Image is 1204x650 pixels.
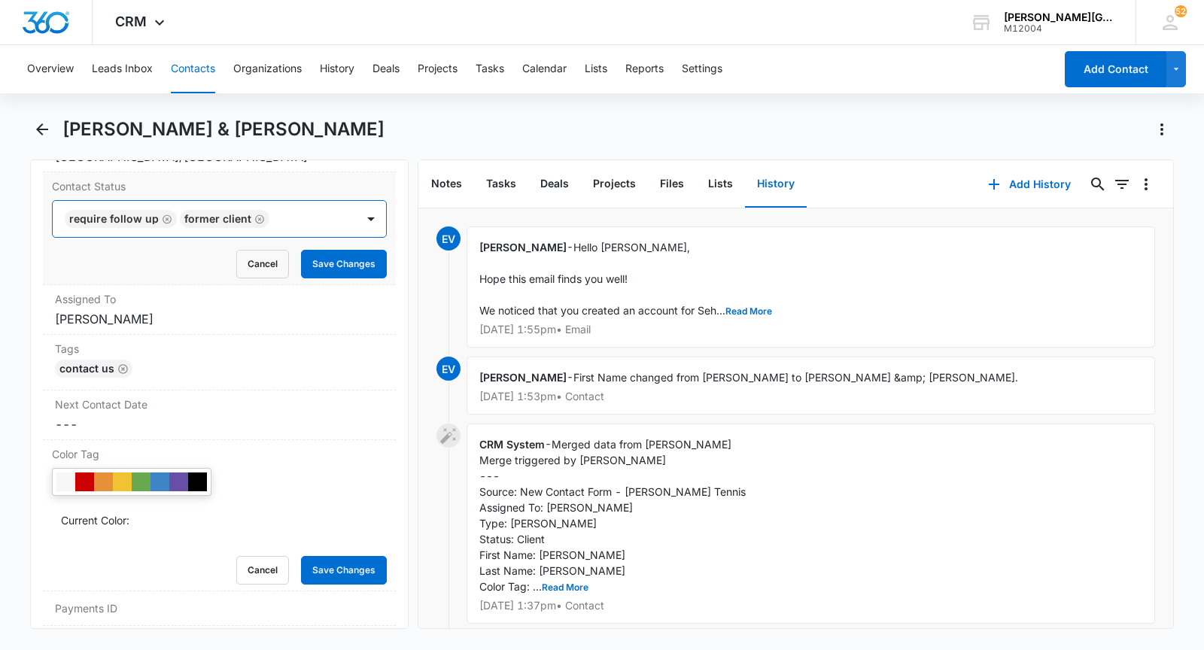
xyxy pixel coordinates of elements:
[418,45,458,93] button: Projects
[528,161,581,208] button: Deals
[573,371,1018,384] span: First Name changed from [PERSON_NAME] to [PERSON_NAME] &amp; [PERSON_NAME].
[476,45,504,93] button: Tasks
[159,214,172,224] div: Remove Require Follow Up
[233,45,302,93] button: Organizations
[188,472,207,491] div: #000000
[1134,172,1158,196] button: Overflow Menu
[55,360,132,378] div: Contact Us
[150,472,169,491] div: #3d85c6
[52,446,387,462] label: Color Tag
[55,396,384,412] label: Next Contact Date
[1110,172,1134,196] button: Filters
[52,178,387,194] label: Contact Status
[625,45,664,93] button: Reports
[94,472,113,491] div: #e69138
[55,600,137,616] dt: Payments ID
[236,556,289,585] button: Cancel
[725,307,772,316] button: Read More
[436,357,461,381] span: EV
[184,214,251,224] div: Former Client
[745,161,807,208] button: History
[113,472,132,491] div: #f1c232
[1004,23,1114,34] div: account id
[1086,172,1110,196] button: Search...
[1004,11,1114,23] div: account name
[542,583,588,592] button: Read More
[1150,117,1174,141] button: Actions
[27,45,74,93] button: Overview
[43,285,396,335] div: Assigned To[PERSON_NAME]
[62,118,385,141] h1: [PERSON_NAME] & [PERSON_NAME]
[56,472,75,491] div: #F6F6F6
[1065,51,1166,87] button: Add Contact
[236,250,289,278] button: Cancel
[479,241,772,317] span: Hello [PERSON_NAME], Hope this email finds you well! We noticed that you created an account for S...
[696,161,745,208] button: Lists
[474,161,528,208] button: Tasks
[132,472,150,491] div: #6aa84f
[169,472,188,491] div: #674ea7
[251,214,265,224] div: Remove Former Client
[92,45,153,93] button: Leads Inbox
[69,214,159,224] div: Require Follow Up
[55,415,384,433] dd: ---
[522,45,567,93] button: Calendar
[55,341,384,357] label: Tags
[973,166,1086,202] button: Add History
[171,45,215,93] button: Contacts
[479,371,567,384] span: [PERSON_NAME]
[479,391,1142,402] p: [DATE] 1:53pm • Contact
[467,226,1155,348] div: -
[479,438,746,593] span: Merged data from [PERSON_NAME] Merge triggered by [PERSON_NAME] --- Source: New Contact Form - [P...
[301,556,387,585] button: Save Changes
[479,324,1142,335] p: [DATE] 1:55pm • Email
[467,357,1155,415] div: -
[1175,5,1187,17] div: notifications count
[43,591,396,626] div: Payments ID
[30,117,53,141] button: Back
[320,45,354,93] button: History
[43,335,396,390] div: TagsContact UsRemove
[372,45,400,93] button: Deals
[682,45,722,93] button: Settings
[585,45,607,93] button: Lists
[75,472,94,491] div: #CC0000
[648,161,696,208] button: Files
[479,241,567,254] span: [PERSON_NAME]
[479,600,1142,611] p: [DATE] 1:37pm • Contact
[419,161,474,208] button: Notes
[581,161,648,208] button: Projects
[436,226,461,251] span: EV
[467,424,1155,624] div: -
[479,438,545,451] span: CRM System
[115,14,147,29] span: CRM
[55,291,384,307] label: Assigned To
[1175,5,1187,17] span: 52
[55,310,384,328] dd: [PERSON_NAME]
[117,363,128,374] button: Remove
[43,390,396,440] div: Next Contact Date---
[301,250,387,278] button: Save Changes
[61,512,129,528] p: Current Color:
